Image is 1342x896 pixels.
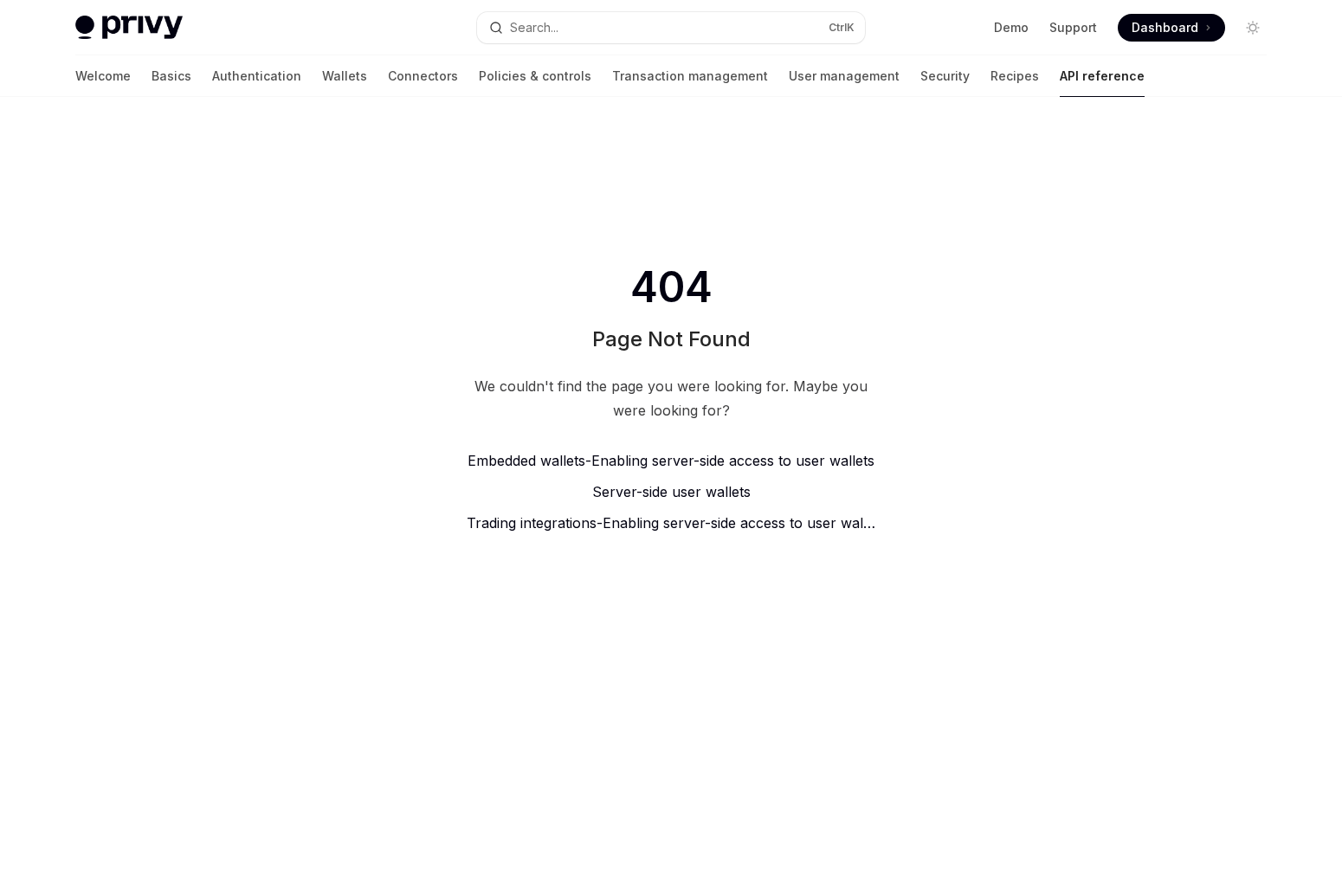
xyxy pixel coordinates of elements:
[990,55,1039,97] a: Recipes
[212,55,301,97] a: Authentication
[152,55,191,97] a: Basics
[467,481,875,502] a: Server-side user wallets
[994,19,1029,36] a: Demo
[322,55,367,97] a: Wallets
[1239,14,1267,42] button: Toggle dark mode
[591,452,874,469] span: Enabling server-side access to user wallets
[479,55,591,97] a: Policies & controls
[603,514,886,532] span: Enabling server-side access to user wallets
[592,483,751,500] span: Server-side user wallets
[1049,19,1097,36] a: Support
[1118,14,1225,42] a: Dashboard
[75,55,131,97] a: Welcome
[612,55,768,97] a: Transaction management
[388,55,458,97] a: Connectors
[510,17,558,38] div: Search...
[789,55,900,97] a: User management
[1132,19,1198,36] span: Dashboard
[467,450,875,471] a: Embedded wallets-Enabling server-side access to user wallets
[467,512,875,533] a: Trading integrations-Enabling server-side access to user wallets
[627,263,716,312] span: 404
[477,12,865,43] button: Search...CtrlK
[1060,55,1145,97] a: API reference
[467,374,875,422] div: We couldn't find the page you were looking for. Maybe you were looking for?
[592,326,751,353] h1: Page Not Found
[829,21,855,35] span: Ctrl K
[467,514,603,532] span: Trading integrations -
[468,452,591,469] span: Embedded wallets -
[920,55,970,97] a: Security
[75,16,183,40] img: light logo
